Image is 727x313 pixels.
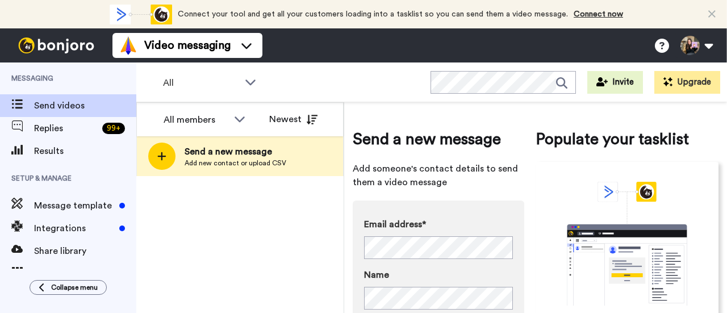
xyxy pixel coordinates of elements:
span: Message template [34,199,115,212]
span: All [163,76,239,90]
span: Send a new message [353,128,524,151]
button: Collapse menu [30,280,107,295]
span: Name [364,268,389,282]
span: Send videos [34,99,136,112]
button: Newest [261,108,326,131]
span: Replies [34,122,98,135]
button: Upgrade [654,71,720,94]
button: Invite [587,71,643,94]
span: Populate your tasklist [536,128,718,151]
span: Connect your tool and get all your customers loading into a tasklist so you can send them a video... [178,10,568,18]
div: All members [164,113,228,127]
img: vm-color.svg [119,36,137,55]
span: Add someone's contact details to send them a video message [353,162,524,189]
span: Workspaces [34,267,136,281]
img: bj-logo-header-white.svg [14,37,99,53]
a: Connect now [574,10,623,18]
span: Share library [34,244,136,258]
span: Results [34,144,136,158]
div: animation [110,5,172,24]
span: Integrations [34,222,115,235]
span: Add new contact or upload CSV [185,158,286,168]
div: 99 + [102,123,125,134]
span: Collapse menu [51,283,98,292]
span: Video messaging [144,37,231,53]
label: Email address* [364,218,513,231]
div: animation [542,182,712,306]
span: Send a new message [185,145,286,158]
